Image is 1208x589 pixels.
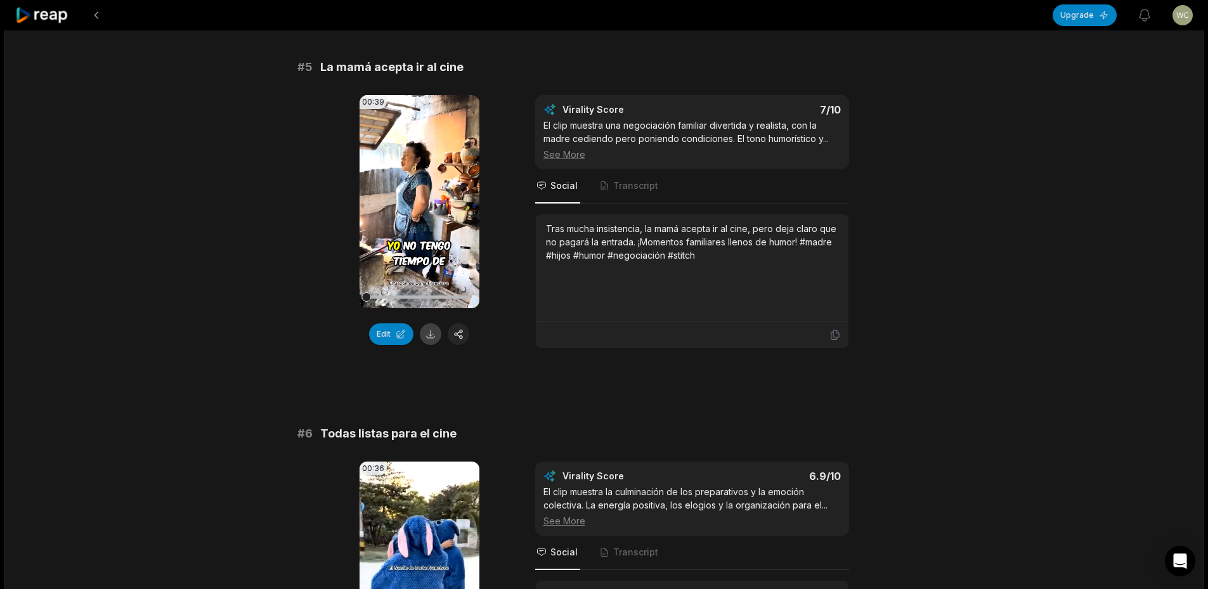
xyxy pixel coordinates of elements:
[320,425,457,443] span: Todas listas para el cine
[1165,546,1195,576] div: Open Intercom Messenger
[562,470,699,482] div: Virality Score
[535,536,849,570] nav: Tabs
[705,470,841,482] div: 6.9 /10
[543,119,841,161] div: El clip muestra una negociación familiar divertida y realista, con la madre cediendo pero poniend...
[369,323,413,345] button: Edit
[297,425,313,443] span: # 6
[535,169,849,204] nav: Tabs
[562,103,699,116] div: Virality Score
[1053,4,1117,26] button: Upgrade
[360,95,479,308] video: Your browser does not support mp4 format.
[613,546,658,559] span: Transcript
[546,222,838,262] div: Tras mucha insistencia, la mamá acepta ir al cine, pero deja claro que no pagará la entrada. ¡Mom...
[705,103,841,116] div: 7 /10
[543,148,841,161] div: See More
[550,546,578,559] span: Social
[543,485,841,528] div: El clip muestra la culminación de los preparativos y la emoción colectiva. La energía positiva, l...
[550,179,578,192] span: Social
[297,58,313,76] span: # 5
[320,58,464,76] span: La mamá acepta ir al cine
[613,179,658,192] span: Transcript
[543,514,841,528] div: See More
